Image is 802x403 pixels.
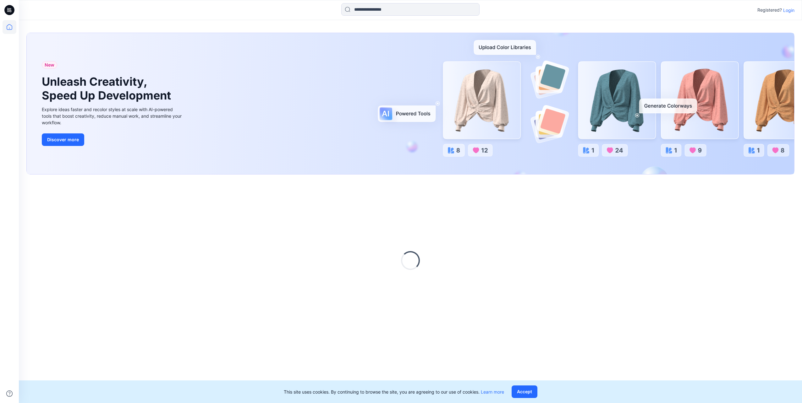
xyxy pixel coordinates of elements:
p: Registered? [757,6,782,14]
p: This site uses cookies. By continuing to browse the site, you are agreeing to our use of cookies. [284,389,504,395]
button: Accept [512,385,537,398]
a: Discover more [42,133,183,146]
button: Discover more [42,133,84,146]
p: Login [783,7,794,13]
h1: Unleash Creativity, Speed Up Development [42,75,174,102]
span: New [45,61,54,69]
div: Explore ideas faster and recolor styles at scale with AI-powered tools that boost creativity, red... [42,106,183,126]
a: Learn more [481,389,504,395]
